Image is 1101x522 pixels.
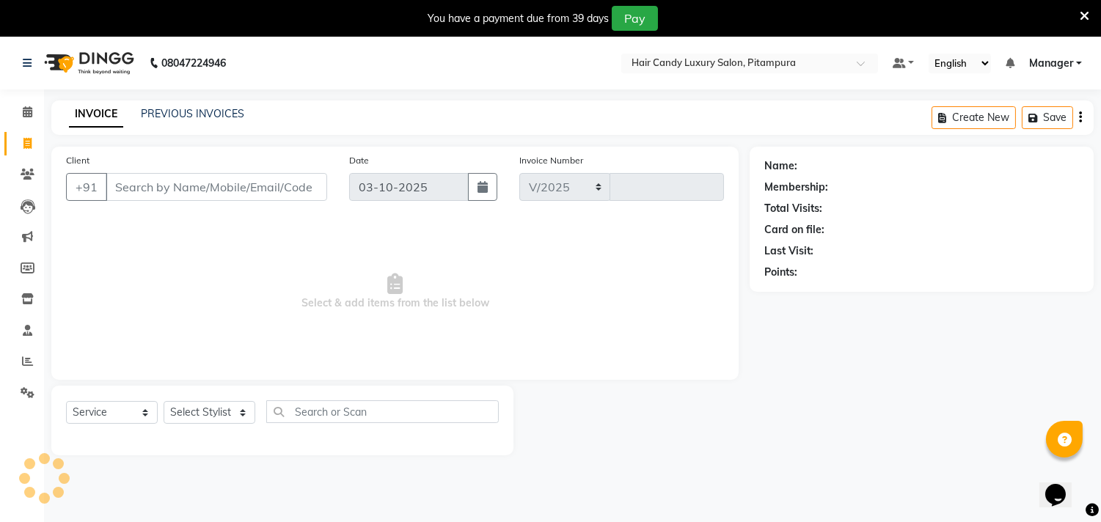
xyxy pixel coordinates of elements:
label: Client [66,154,89,167]
button: +91 [66,173,107,201]
div: Membership: [764,180,828,195]
img: logo [37,43,138,84]
label: Invoice Number [519,154,583,167]
div: Last Visit: [764,243,813,259]
a: INVOICE [69,101,123,128]
button: Save [1022,106,1073,129]
a: PREVIOUS INVOICES [141,107,244,120]
input: Search or Scan [266,400,499,423]
span: Select & add items from the list below [66,218,724,365]
span: Manager [1029,56,1073,71]
div: Card on file: [764,222,824,238]
div: Name: [764,158,797,174]
b: 08047224946 [161,43,226,84]
button: Create New [932,106,1016,129]
label: Date [349,154,369,167]
iframe: chat widget [1039,463,1086,507]
div: Points: [764,265,797,280]
input: Search by Name/Mobile/Email/Code [106,173,327,201]
div: You have a payment due from 39 days [428,11,609,26]
button: Pay [612,6,658,31]
div: Total Visits: [764,201,822,216]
